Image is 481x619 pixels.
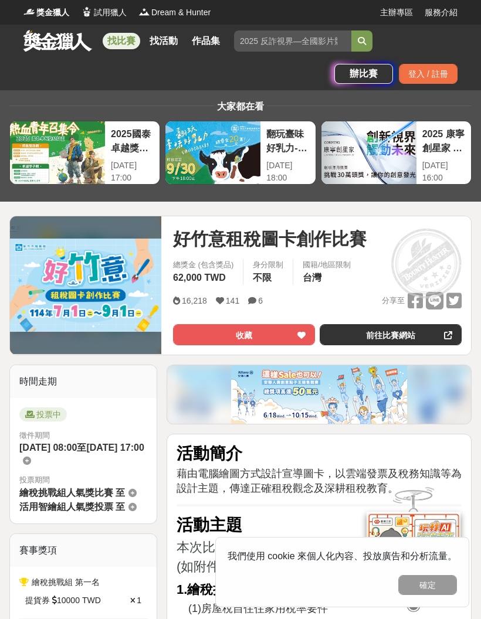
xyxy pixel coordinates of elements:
a: 前往比賽網站 [320,324,462,345]
span: Dream & Hunter [151,6,211,19]
a: 2025 康寧創星家 - 創新應用競賽[DATE] 16:00 [321,121,472,185]
span: 至 [77,443,86,453]
div: 國籍/地區限制 [303,259,351,271]
span: 至 [116,502,125,512]
strong: 1.繪稅挑戰組 [177,582,252,597]
a: 2025國泰卓越獎助計畫[DATE] 17:00 [9,121,160,185]
span: 總獎金 (包含獎品) [173,259,233,271]
a: 主辦專區 [380,6,413,19]
span: 獎金獵人 [36,6,69,19]
span: 6 [258,296,263,305]
span: 至 [116,488,125,498]
span: 不限 [253,273,272,283]
input: 2025 反詐視界—全國影片競賽 [234,30,351,52]
strong: 活動主題 [177,516,242,534]
span: 1 [137,596,141,605]
div: 時間走期 [10,365,157,398]
div: [DATE] 17:00 [111,159,154,184]
a: Logo獎金獵人 [23,6,69,19]
span: [DATE] 17:00 [86,443,144,453]
span: 我們使用 cookie 來個人化內容、投放廣告和分析流量。 [228,551,457,561]
div: 賽事獎項 [10,534,157,567]
a: 找比賽 [103,33,140,49]
span: 10000 [57,594,80,607]
a: 辦比賽 [334,64,393,84]
img: Logo [23,6,35,18]
a: 翻玩臺味好乳力-全國短影音創意大募集[DATE] 18:00 [165,121,316,185]
img: Logo [81,6,93,18]
span: 提貨券 [25,594,50,607]
span: 活用智繪組人氣獎投票 [19,502,113,512]
div: 身分限制 [253,259,283,271]
span: 16,218 [182,296,207,305]
div: 2025 康寧創星家 - 創新應用競賽 [422,127,465,154]
a: Logo試用獵人 [81,6,127,19]
button: 收藏 [173,324,315,345]
span: 試用獵人 [94,6,127,19]
span: 繪稅挑戰組 第一名 [32,577,100,587]
span: 62,000 TWD [173,273,226,283]
div: 2025國泰卓越獎助計畫 [111,127,154,154]
strong: 活動簡介 [177,444,242,462]
span: [DATE] 08:00 [19,443,77,453]
span: 台灣 [303,273,321,283]
div: [DATE] 18:00 [266,159,309,184]
a: 作品集 [187,33,225,49]
img: d2146d9a-e6f6-4337-9592-8cefde37ba6b.png [367,508,460,586]
span: 投票期間 [19,474,147,486]
div: 翻玩臺味好乳力-全國短影音創意大募集 [266,127,309,154]
img: 386af5bf-fbe2-4d43-ae68-517df2b56ae5.png [231,365,407,424]
div: 登入 / 註冊 [399,64,458,84]
a: LogoDream & Hunter [138,6,211,19]
span: (1)房屋稅自住住家用稅率要件 [188,603,328,614]
span: 141 [226,296,239,305]
span: 繪稅挑戰組人氣獎比賽 [19,488,113,498]
button: 確定 [398,575,457,595]
a: 找活動 [145,33,182,49]
span: 大家都在看 [214,101,267,111]
span: 好竹意租稅圖卡創作比賽 [173,226,367,252]
img: Logo [138,6,150,18]
span: 本次比賽分為「繪稅挑戰組」及「活用智繪組」(如附件1) [177,540,448,574]
span: 投票中 [19,407,67,421]
span: TWD [82,594,101,607]
span: 藉由電腦繪圖方式設計宣導圖卡，以雲端發票及稅務知識等為設計主題，傳達正確租稅觀念及深耕租稅教育。 [177,468,462,494]
span: 分享至 [382,292,405,309]
a: 服務介紹 [425,6,458,19]
span: 徵件期間 [19,431,50,440]
img: Cover Image [10,239,161,332]
div: [DATE] 16:00 [422,159,465,184]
